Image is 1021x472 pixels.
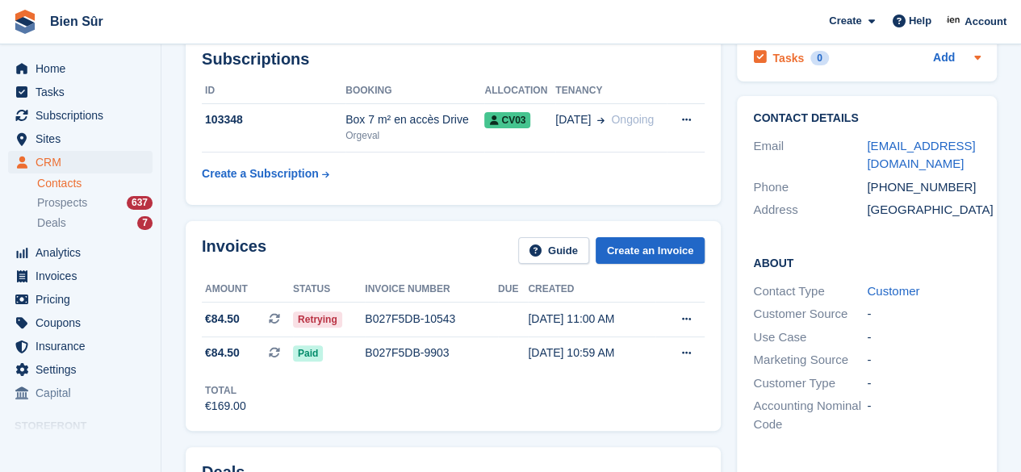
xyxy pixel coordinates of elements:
th: Invoice number [365,277,498,303]
a: Prospects 637 [37,194,153,211]
a: menu [8,151,153,173]
h2: Subscriptions [202,50,705,69]
span: Insurance [36,335,132,357]
div: 103348 [202,111,345,128]
a: menu [8,288,153,311]
a: [EMAIL_ADDRESS][DOMAIN_NAME] [867,139,975,171]
span: €84.50 [205,345,240,361]
span: Analytics [36,241,132,264]
a: Bien Sûr [44,8,110,35]
a: Create a Subscription [202,159,329,189]
div: Customer Source [753,305,867,324]
th: Tenancy [555,78,667,104]
a: menu [8,265,153,287]
div: Use Case [753,328,867,347]
div: Accounting Nominal Code [753,397,867,433]
a: menu [8,104,153,127]
span: Help [909,13,931,29]
div: Address [753,201,867,219]
div: - [867,397,981,433]
th: Due [498,277,528,303]
div: Phone [753,178,867,197]
div: Email [753,137,867,173]
h2: About [753,254,981,270]
img: Asmaa Habri [946,13,962,29]
span: Subscriptions [36,104,132,127]
span: [DATE] [555,111,591,128]
div: 637 [127,196,153,210]
span: Tasks [36,81,132,103]
span: Capital [36,382,132,404]
a: menu [8,81,153,103]
div: Orgeval [345,128,484,143]
a: menu [8,311,153,334]
h2: Invoices [202,237,266,264]
div: Box 7 m² en accès Drive [345,111,484,128]
div: - [867,305,981,324]
a: menu [8,127,153,150]
th: Booking [345,78,484,104]
div: [GEOGRAPHIC_DATA] [867,201,981,219]
span: €84.50 [205,311,240,328]
div: Create a Subscription [202,165,319,182]
div: Contact Type [753,282,867,301]
a: menu [8,358,153,381]
span: Deals [37,215,66,231]
div: [DATE] 11:00 AM [528,311,655,328]
div: [DATE] 10:59 AM [528,345,655,361]
div: 0 [810,51,829,65]
a: menu [8,241,153,264]
div: [PHONE_NUMBER] [867,178,981,197]
div: - [867,374,981,393]
div: Customer Type [753,374,867,393]
span: Prospects [37,195,87,211]
h2: Tasks [772,51,804,65]
th: Amount [202,277,293,303]
span: Ongoing [611,113,654,126]
a: menu [8,335,153,357]
span: Account [965,14,1006,30]
div: - [867,351,981,370]
img: stora-icon-8386f47178a22dfd0bd8f6a31ec36ba5ce8667c1dd55bd0f319d3a0aa187defe.svg [13,10,37,34]
span: Sites [36,127,132,150]
a: Contacts [37,176,153,191]
a: Create an Invoice [596,237,705,264]
span: Home [36,57,132,80]
span: CRM [36,151,132,173]
a: menu [8,382,153,404]
span: Invoices [36,265,132,287]
th: ID [202,78,345,104]
span: Pricing [36,288,132,311]
div: 7 [137,216,153,230]
a: Deals 7 [37,215,153,232]
span: Storefront [15,418,161,434]
a: Guide [518,237,589,264]
th: Created [528,277,655,303]
span: Retrying [293,311,342,328]
div: Marketing Source [753,351,867,370]
a: Add [933,49,955,68]
div: Total [205,383,246,398]
div: - [867,328,981,347]
span: Create [829,13,861,29]
a: Customer [867,284,919,298]
th: Allocation [484,78,555,104]
th: Status [293,277,365,303]
span: Paid [293,345,323,361]
a: menu [8,57,153,80]
div: €169.00 [205,398,246,415]
div: B027F5DB-9903 [365,345,498,361]
span: Settings [36,358,132,381]
h2: Contact Details [753,112,981,125]
span: CV03 [484,112,530,128]
div: B027F5DB-10543 [365,311,498,328]
span: Coupons [36,311,132,334]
